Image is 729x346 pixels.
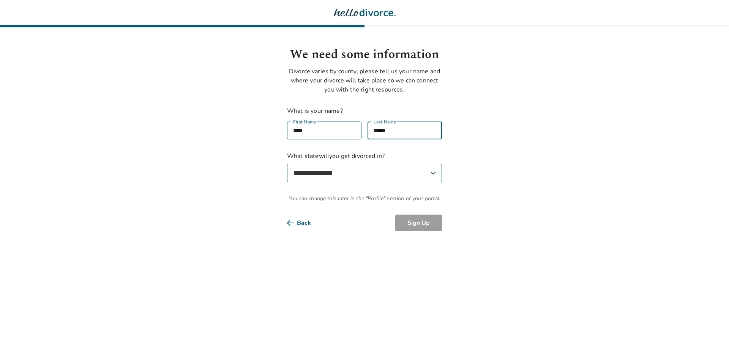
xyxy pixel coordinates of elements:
[287,164,442,182] select: What statewillyou get divorced in?
[395,215,442,231] button: Sign Up
[287,46,442,64] h1: We need some information
[293,118,316,126] label: First Name
[287,107,343,115] label: What is your name?
[374,118,396,126] label: Last Name
[287,67,442,94] p: Divorce varies by county, please tell us your name and where your divorce will take place so we c...
[287,215,323,231] button: Back
[287,194,442,202] span: You can change this later in the "Profile" section of your portal.
[287,152,442,182] label: What state will you get divorced in?
[691,310,729,346] iframe: Chat Widget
